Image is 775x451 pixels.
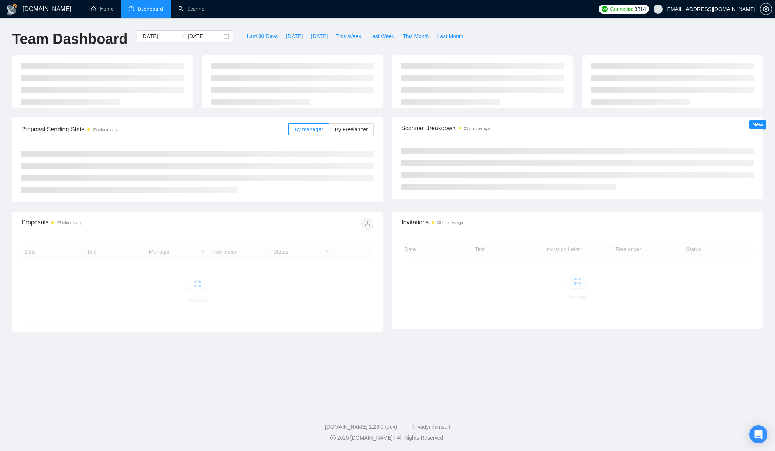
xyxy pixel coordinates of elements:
[282,30,307,42] button: [DATE]
[602,6,608,12] img: upwork-logo.png
[178,6,206,12] a: searchScanner
[464,126,490,131] time: 23 minutes ago
[437,221,463,225] time: 23 minutes ago
[12,30,128,48] h1: Team Dashboard
[655,6,661,12] span: user
[749,425,767,443] div: Open Intercom Messenger
[311,32,328,40] span: [DATE]
[247,32,278,40] span: Last 30 Days
[365,30,398,42] button: Last Week
[325,424,397,430] a: [DOMAIN_NAME] 1.26.0 (dev)
[403,32,429,40] span: This Month
[330,435,336,440] span: copyright
[57,221,82,225] time: 23 minutes ago
[138,6,163,12] span: Dashboard
[398,30,433,42] button: This Month
[141,32,176,40] input: Start date
[179,33,185,39] span: to
[307,30,332,42] button: [DATE]
[188,32,222,40] input: End date
[22,218,198,230] div: Proposals
[760,6,772,12] span: setting
[332,30,365,42] button: This Week
[243,30,282,42] button: Last 30 Days
[760,3,772,15] button: setting
[6,3,18,16] img: logo
[610,5,633,13] span: Connects:
[6,434,769,442] div: 2025 [DOMAIN_NAME] | All Rights Reserved.
[760,6,772,12] a: setting
[752,121,763,128] span: New
[437,32,463,40] span: Last Month
[635,5,646,13] span: 3314
[129,6,134,11] span: dashboard
[335,126,368,132] span: By Freelancer
[402,218,753,227] span: Invitations
[294,126,323,132] span: By manager
[93,128,118,132] time: 23 minutes ago
[412,424,450,430] a: @vadymhimself
[21,124,288,134] span: Proposal Sending Stats
[179,33,185,39] span: swap-right
[286,32,303,40] span: [DATE]
[91,6,114,12] a: homeHome
[336,32,361,40] span: This Week
[401,123,754,133] span: Scanner Breakdown
[369,32,394,40] span: Last Week
[433,30,467,42] button: Last Month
